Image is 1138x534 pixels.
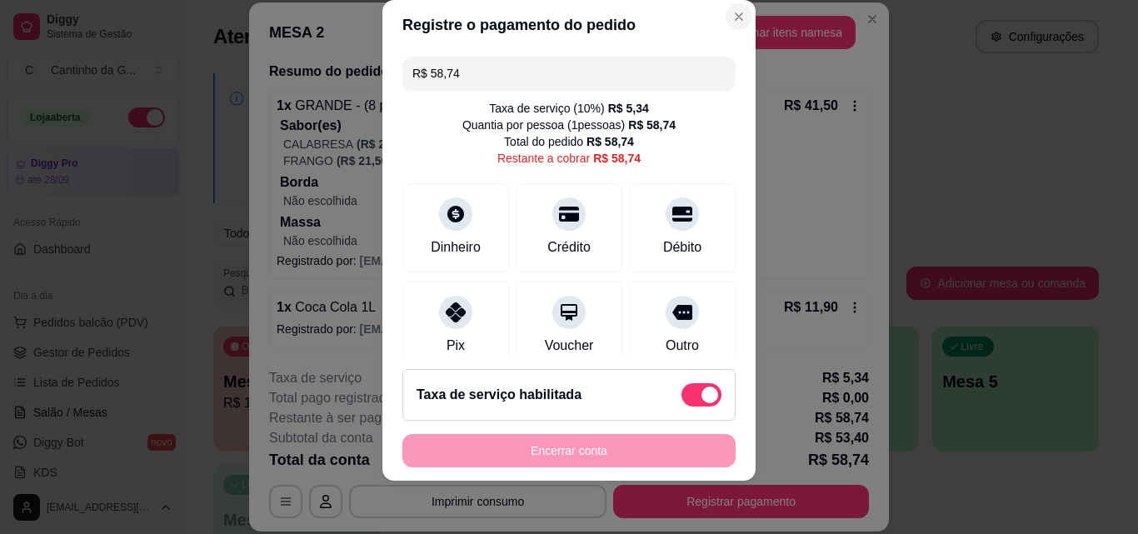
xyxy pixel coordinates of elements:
[447,336,465,356] div: Pix
[504,133,634,150] div: Total do pedido
[608,100,649,117] div: R$ 5,34
[726,3,752,30] button: Close
[412,57,726,90] input: Ex.: hambúrguer de cordeiro
[586,133,634,150] div: R$ 58,74
[497,150,641,167] div: Restante a cobrar
[547,237,591,257] div: Crédito
[628,117,676,133] div: R$ 58,74
[462,117,676,133] div: Quantia por pessoa ( 1 pessoas)
[431,237,481,257] div: Dinheiro
[593,150,641,167] div: R$ 58,74
[417,385,581,405] h2: Taxa de serviço habilitada
[489,100,649,117] div: Taxa de serviço ( 10 %)
[663,237,701,257] div: Débito
[666,336,699,356] div: Outro
[545,336,594,356] div: Voucher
